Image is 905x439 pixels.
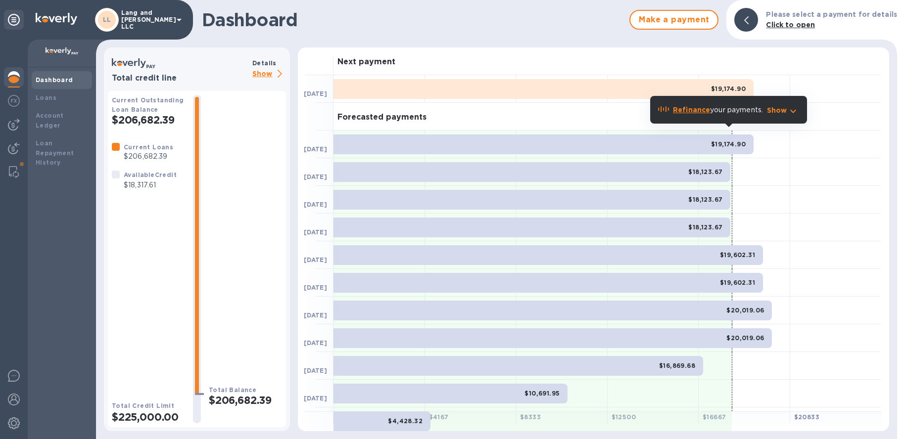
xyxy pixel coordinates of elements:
img: Foreign exchange [8,95,20,107]
b: Total Balance [209,386,256,394]
b: Current Loans [124,143,173,151]
b: $ 20833 [794,413,819,421]
b: [DATE] [304,395,327,402]
p: $206,682.39 [124,151,173,162]
span: Make a payment [638,14,710,26]
h2: $206,682.39 [209,394,282,406]
b: $18,123.67 [688,168,722,176]
h2: $206,682.39 [112,114,185,126]
b: $19,602.31 [720,279,755,286]
b: $20,019.06 [726,307,764,314]
b: Details [252,59,277,67]
p: Show [767,105,787,115]
div: Unpin categories [4,10,24,30]
b: Refinance [673,106,710,114]
b: Click to open [766,21,815,29]
b: Available Credit [124,171,177,178]
b: [DATE] [304,145,327,153]
p: your payments. [673,105,763,115]
b: Dashboard [36,76,73,84]
p: $18,317.61 [124,180,177,190]
b: $10,691.95 [524,390,560,397]
b: [DATE] [304,173,327,180]
b: Total Credit Limit [112,402,174,409]
p: Show [252,68,286,81]
b: Current Outstanding Loan Balance [112,96,184,113]
b: [DATE] [304,256,327,263]
h1: Dashboard [202,9,624,30]
b: [DATE] [304,311,327,319]
b: [DATE] [304,90,327,97]
b: $16,869.68 [659,362,695,369]
img: Logo [36,13,77,25]
b: Loan Repayment History [36,139,74,167]
b: $19,602.31 [720,251,755,259]
button: Make a payment [629,10,718,30]
b: $18,123.67 [688,196,722,203]
b: Loans [36,94,56,101]
b: [DATE] [304,367,327,374]
b: $18,123.67 [688,223,722,231]
p: Lang and [PERSON_NAME] LLC [121,9,171,30]
b: $19,174.90 [711,85,746,92]
h3: Next payment [337,57,395,67]
b: Account Ledger [36,112,64,129]
b: $4,428.32 [388,417,423,425]
b: [DATE] [304,228,327,236]
b: [DATE] [304,201,327,208]
b: [DATE] [304,284,327,291]
b: LL [103,16,111,23]
b: [DATE] [304,339,327,347]
b: Please select a payment for details [766,10,897,18]
b: $20,019.06 [726,334,764,342]
h2: $225,000.00 [112,411,185,423]
h3: Forecasted payments [337,113,427,122]
button: Show [767,105,799,115]
b: $19,174.90 [711,140,746,148]
h3: Total credit line [112,74,248,83]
